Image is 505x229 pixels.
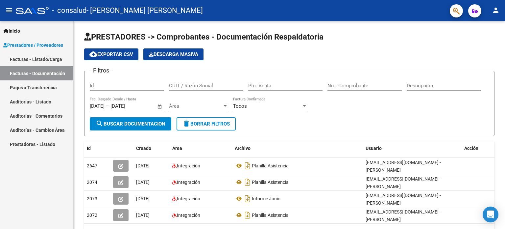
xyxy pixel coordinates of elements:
span: - [PERSON_NAME] [PERSON_NAME] [86,3,203,18]
span: [DATE] [136,180,150,185]
span: 2073 [87,196,97,201]
span: - consalud [52,3,86,18]
span: Archivo [235,146,251,151]
span: Prestadores / Proveedores [3,42,63,49]
span: [DATE] [136,163,150,168]
button: Buscar Documentacion [90,117,171,130]
span: [EMAIL_ADDRESS][DOMAIN_NAME] - [PERSON_NAME] [366,160,441,173]
button: Borrar Filtros [177,117,236,130]
span: Integración [177,163,200,168]
input: Fecha fin [110,103,142,109]
datatable-header-cell: Archivo [232,141,363,156]
button: Descarga Masiva [143,48,204,60]
span: [DATE] [136,213,150,218]
mat-icon: person [492,6,500,14]
span: 2647 [87,163,97,168]
span: Todos [233,103,247,109]
span: Integración [177,196,200,201]
span: Usuario [366,146,382,151]
span: PRESTADORES -> Comprobantes - Documentación Respaldatoria [84,32,324,42]
span: [EMAIL_ADDRESS][DOMAIN_NAME] - [PERSON_NAME] [366,209,441,222]
span: Descarga Masiva [149,51,198,57]
i: Descargar documento [243,193,252,204]
div: Open Intercom Messenger [483,207,498,222]
span: [DATE] [136,196,150,201]
mat-icon: search [96,120,104,128]
span: Buscar Documentacion [96,121,165,127]
span: Creado [136,146,151,151]
span: [EMAIL_ADDRESS][DOMAIN_NAME] - [PERSON_NAME] [366,176,441,189]
mat-icon: cloud_download [89,50,97,58]
button: Exportar CSV [84,48,138,60]
span: 2074 [87,180,97,185]
span: Exportar CSV [89,51,133,57]
span: Id [87,146,91,151]
datatable-header-cell: Id [84,141,110,156]
span: Integración [177,180,200,185]
span: Planilla Asistencia [252,163,289,168]
span: Área [169,103,222,109]
i: Descargar documento [243,160,252,171]
app-download-masive: Descarga masiva de comprobantes (adjuntos) [143,48,204,60]
span: Area [172,146,182,151]
span: [EMAIL_ADDRESS][DOMAIN_NAME] - [PERSON_NAME] [366,193,441,206]
mat-icon: delete [182,120,190,128]
h3: Filtros [90,66,112,75]
span: Planilla Asistencia [252,213,289,218]
input: Fecha inicio [90,103,105,109]
datatable-header-cell: Area [170,141,232,156]
datatable-header-cell: Usuario [363,141,462,156]
span: Informe Junio [252,196,280,201]
mat-icon: menu [5,6,13,14]
span: 2072 [87,213,97,218]
i: Descargar documento [243,177,252,187]
span: – [106,103,109,109]
datatable-header-cell: Creado [133,141,170,156]
span: Inicio [3,27,20,35]
span: Borrar Filtros [182,121,230,127]
span: Acción [464,146,478,151]
span: Integración [177,213,200,218]
datatable-header-cell: Acción [462,141,494,156]
span: Planilla Asistencia [252,180,289,185]
i: Descargar documento [243,210,252,220]
button: Open calendar [156,103,164,110]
